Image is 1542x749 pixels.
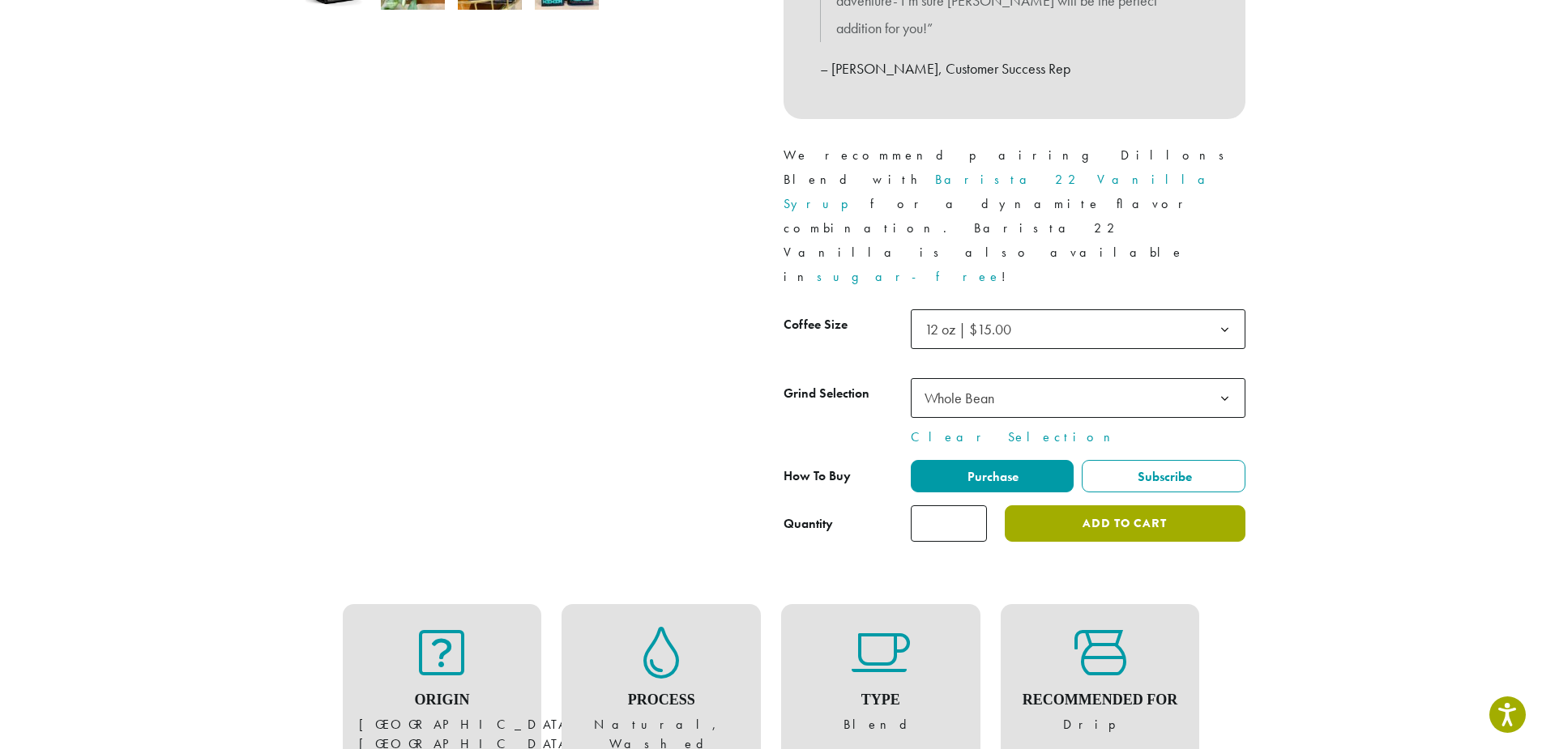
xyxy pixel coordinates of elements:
h4: Type [797,692,964,709]
label: Grind Selection [784,382,911,406]
figure: Blend [797,627,964,735]
button: Add to cart [1005,505,1245,542]
figure: Drip [1017,627,1184,735]
a: Clear Selection [911,428,1245,447]
h4: Origin [359,692,526,709]
p: We recommend pairing Dillons Blend with for a dynamite flavor combination. Barista 22 Vanilla is ... [784,143,1245,289]
label: Coffee Size [784,313,911,337]
div: Quantity [784,514,833,534]
span: 12 oz | $15.00 [911,309,1245,349]
span: 12 oz | $15.00 [925,320,1011,338]
a: Barista 22 Vanilla Syrup [784,171,1218,212]
span: How To Buy [784,467,851,484]
a: sugar-free [817,268,1002,285]
span: Whole Bean [918,382,1010,414]
input: Product quantity [911,505,987,542]
p: – [PERSON_NAME], Customer Success Rep [820,55,1209,83]
span: Purchase [965,468,1019,485]
span: Whole Bean [911,378,1245,418]
span: Subscribe [1135,468,1192,485]
span: Whole Bean [925,389,994,407]
span: 12 oz | $15.00 [918,313,1027,345]
h4: Process [578,692,745,709]
h4: Recommended For [1017,692,1184,709]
